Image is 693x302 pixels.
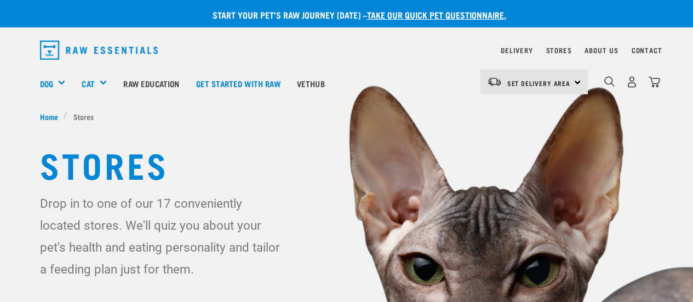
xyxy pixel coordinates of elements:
[115,61,187,105] a: Raw Education
[40,111,58,122] span: Home
[632,48,662,52] a: Contact
[649,76,660,88] img: home-icon@2x.png
[487,77,502,87] img: van-moving.png
[40,77,53,90] a: Dog
[40,144,654,184] h1: Stores
[507,81,571,85] span: Set Delivery Area
[40,111,64,122] a: Home
[546,48,572,52] a: Stores
[31,36,662,64] nav: dropdown navigation
[188,61,289,105] a: Get started with Raw
[367,12,506,17] a: take our quick pet questionnaire.
[585,48,618,52] a: About Us
[289,61,333,105] a: Vethub
[501,48,532,52] a: Delivery
[626,76,638,88] img: user.png
[40,111,654,122] nav: breadcrumbs
[40,192,285,280] p: Drop in to one of our 17 conveniently located stores. We'll quiz you about your pet's health and ...
[604,76,615,87] img: home-icon-1@2x.png
[40,41,158,60] img: Raw Essentials Logo
[82,77,94,90] a: Cat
